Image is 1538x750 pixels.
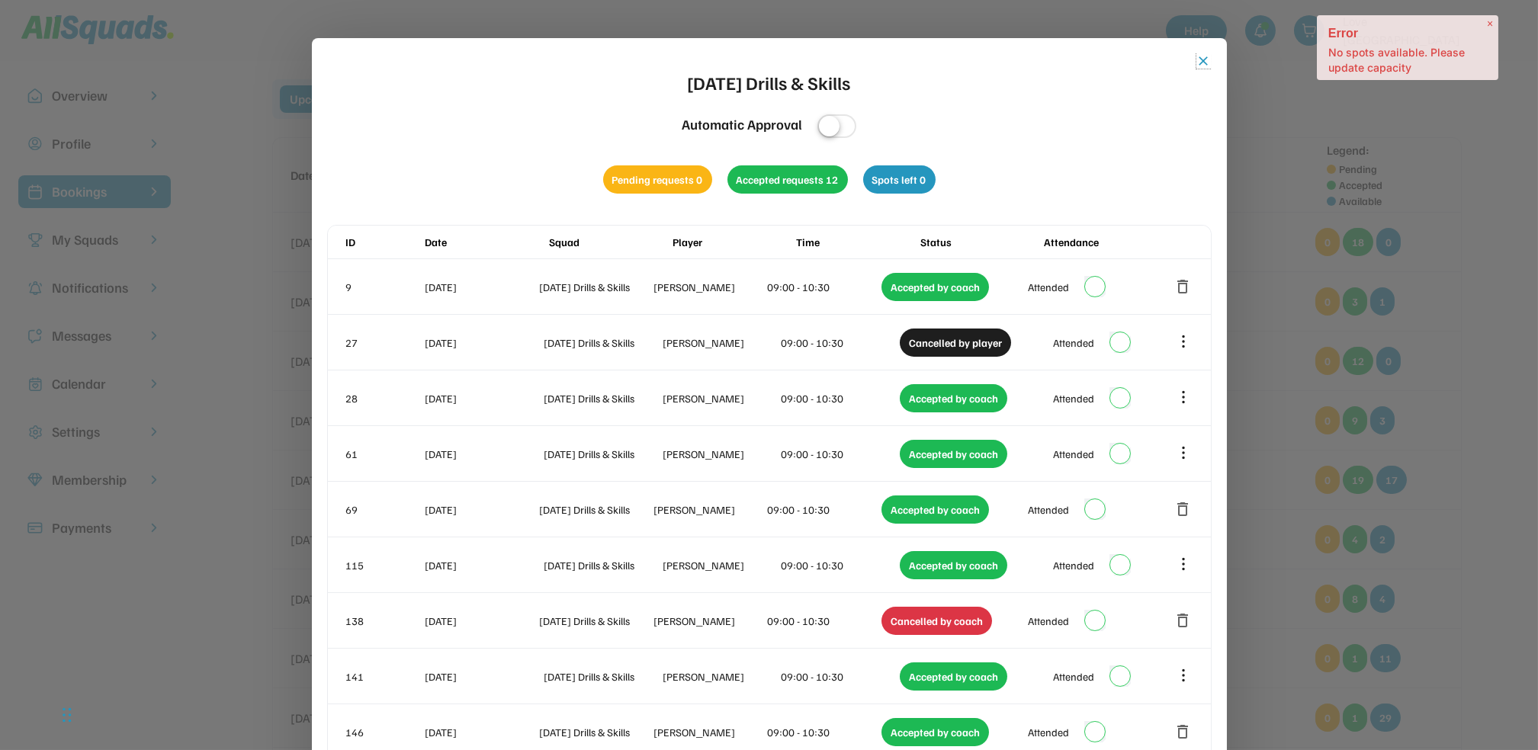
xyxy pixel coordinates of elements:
div: Attended [1028,279,1069,295]
div: 141 [346,668,422,684]
div: 9 [346,279,422,295]
div: Date [425,234,546,250]
div: 69 [346,502,422,518]
div: 146 [346,724,422,740]
div: 115 [346,557,422,573]
div: [DATE] Drills & Skills [688,69,851,96]
div: 09:00 - 10:30 [782,557,897,573]
div: Attended [1028,502,1069,518]
div: Accepted by coach [900,551,1007,579]
div: Squad [549,234,669,250]
button: delete [1174,611,1193,630]
p: No spots available. Please update capacity [1328,45,1488,75]
div: [DATE] [425,613,537,629]
button: delete [1174,500,1193,518]
div: 09:00 - 10:30 [768,724,879,740]
div: Accepted by coach [900,440,1007,468]
div: Cancelled by player [900,329,1011,357]
div: Player [673,234,793,250]
div: [DATE] Drills & Skills [544,668,660,684]
div: Attended [1053,446,1094,462]
div: [PERSON_NAME] [663,668,779,684]
div: 09:00 - 10:30 [782,668,897,684]
div: 09:00 - 10:30 [768,613,879,629]
div: Attended [1053,335,1094,351]
div: [DATE] [425,279,537,295]
div: Accepted requests 12 [727,165,848,194]
span: × [1487,18,1493,30]
div: Accepted by coach [900,384,1007,412]
div: [PERSON_NAME] [653,613,765,629]
div: 27 [346,335,422,351]
div: Accepted by coach [881,273,989,301]
div: Attended [1028,613,1069,629]
button: delete [1174,277,1193,296]
div: [PERSON_NAME] [653,502,765,518]
div: [DATE] [425,668,541,684]
button: close [1196,53,1212,69]
div: [DATE] [425,724,537,740]
div: [DATE] Drills & Skills [544,557,660,573]
div: Attendance [1044,234,1164,250]
div: 28 [346,390,422,406]
div: Accepted by coach [881,718,989,746]
div: 09:00 - 10:30 [782,446,897,462]
div: ID [346,234,422,250]
div: Attended [1053,668,1094,684]
div: [DATE] Drills & Skills [544,390,660,406]
div: [DATE] Drills & Skills [544,446,660,462]
div: Attended [1028,724,1069,740]
div: [PERSON_NAME] [653,279,765,295]
h2: Error [1328,27,1488,40]
div: Accepted by coach [881,495,989,524]
div: Automatic Approval [682,114,802,135]
div: 138 [346,613,422,629]
div: 61 [346,446,422,462]
div: [DATE] [425,557,541,573]
div: 09:00 - 10:30 [768,502,879,518]
div: [DATE] Drills & Skills [539,613,650,629]
div: [DATE] Drills & Skills [539,502,650,518]
div: [DATE] Drills & Skills [539,724,650,740]
div: Cancelled by coach [881,607,992,635]
div: 09:00 - 10:30 [782,390,897,406]
button: delete [1174,723,1193,741]
div: [DATE] [425,335,541,351]
div: Accepted by coach [900,662,1007,691]
div: 09:00 - 10:30 [768,279,879,295]
div: Time [796,234,917,250]
div: Status [920,234,1041,250]
div: [PERSON_NAME] [663,390,779,406]
div: [PERSON_NAME] [663,557,779,573]
div: Attended [1053,557,1094,573]
div: 09:00 - 10:30 [782,335,897,351]
div: [DATE] Drills & Skills [539,279,650,295]
div: [PERSON_NAME] [663,335,779,351]
div: Pending requests 0 [603,165,712,194]
div: [DATE] [425,446,541,462]
div: [PERSON_NAME] [663,446,779,462]
div: [PERSON_NAME] [653,724,765,740]
div: [DATE] Drills & Skills [544,335,660,351]
div: [DATE] [425,390,541,406]
div: Spots left 0 [863,165,936,194]
div: Attended [1053,390,1094,406]
div: [DATE] [425,502,537,518]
